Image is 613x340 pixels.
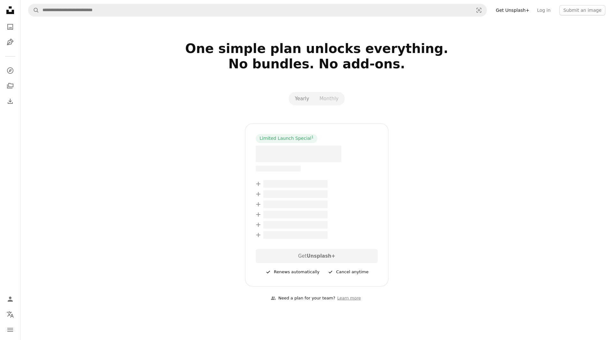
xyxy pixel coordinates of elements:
[310,135,315,142] a: 1
[306,253,335,259] strong: Unsplash+
[327,268,368,276] div: Cancel anytime
[4,323,17,336] button: Menu
[335,293,363,304] a: Learn more
[4,95,17,108] a: Download History
[271,295,335,302] div: Need a plan for your team?
[559,5,605,15] button: Submit an image
[28,4,39,16] button: Search Unsplash
[4,79,17,92] a: Collections
[263,180,328,188] span: – –––– –––– ––– ––– –––– ––––
[4,64,17,77] a: Explore
[4,20,17,33] a: Photos
[4,308,17,321] button: Language
[28,4,487,17] form: Find visuals sitewide
[290,93,314,104] button: Yearly
[256,146,341,162] span: – –––– ––––.
[4,293,17,306] a: Log in / Sign up
[263,190,328,198] span: – –––– –––– ––– ––– –––– ––––
[4,4,17,18] a: Home — Unsplash
[533,5,554,15] a: Log in
[111,41,522,87] h2: One simple plan unlocks everything. No bundles. No add-ons.
[265,268,320,276] div: Renews automatically
[4,36,17,49] a: Illustrations
[263,211,328,218] span: – –––– –––– ––– ––– –––– ––––
[256,166,301,171] span: –– –––– –––– –––– ––
[311,135,314,139] sup: 1
[263,231,328,239] span: – –––– –––– ––– ––– –––– ––––
[471,4,487,16] button: Visual search
[256,249,378,263] div: Get
[263,200,328,208] span: – –––– –––– ––– ––– –––– ––––
[256,134,317,143] div: Limited Launch Special
[314,93,344,104] button: Monthly
[492,5,533,15] a: Get Unsplash+
[263,221,328,229] span: – –––– –––– ––– ––– –––– ––––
